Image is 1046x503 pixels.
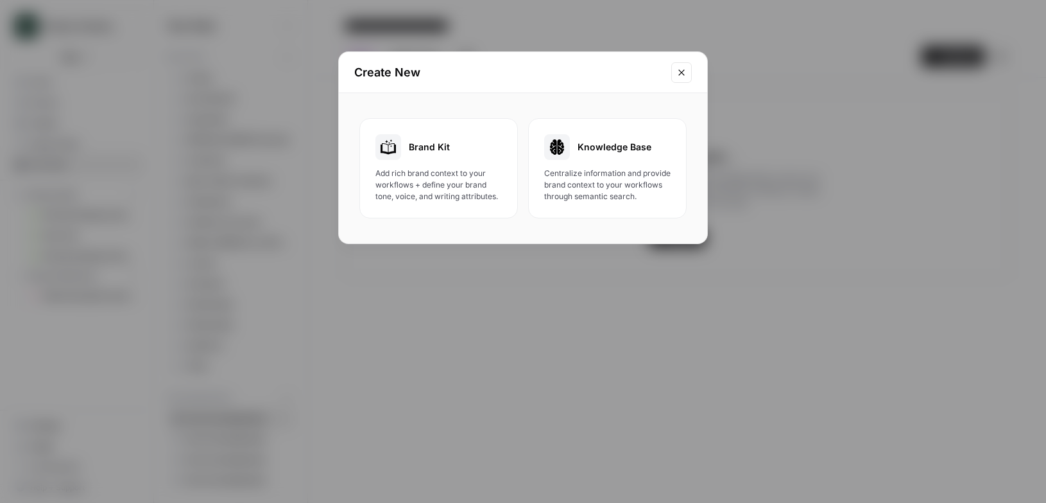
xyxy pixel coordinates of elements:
button: Brand KitAdd rich brand context to your workflows + define your brand tone, voice, and writing at... [359,118,518,218]
button: Knowledge BaseCentralize information and provide brand context to your workflows through semantic... [528,118,687,218]
span: Add rich brand context to your workflows + define your brand tone, voice, and writing attributes. [375,168,502,202]
h2: Create New [354,64,664,82]
span: Knowledge Base [578,141,651,154]
button: Close modal [671,62,692,83]
span: Brand Kit [409,141,450,154]
span: Centralize information and provide brand context to your workflows through semantic search. [544,168,671,202]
